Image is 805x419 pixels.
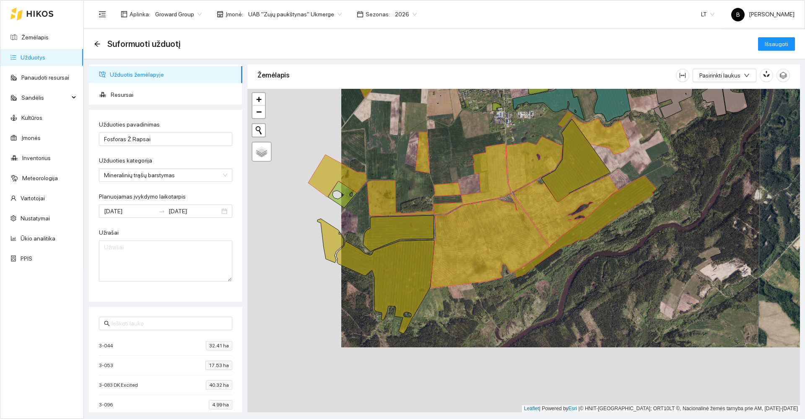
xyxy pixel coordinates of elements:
[110,66,236,83] span: Užduotis žemėlapyje
[21,195,45,202] a: Vartotojai
[524,406,539,411] a: Leaflet
[94,6,111,23] button: menu-fold
[21,54,45,61] a: Užduotys
[744,72,750,79] span: down
[99,401,117,409] span: 3-096
[758,37,795,51] button: Išsaugoti
[21,235,55,242] a: Ūkio analitika
[252,106,265,118] a: Zoom out
[256,94,262,104] span: +
[257,63,676,87] div: Žemėlapis
[158,208,165,215] span: swap-right
[99,361,117,370] span: 3-053
[206,380,232,390] span: 40.32 ha
[217,11,223,18] span: shop
[99,132,232,146] input: Užduoties pavadinimas
[94,41,101,48] div: Atgal
[111,86,236,103] span: Resursai
[701,8,714,21] span: LT
[21,114,42,121] a: Kultūros
[99,10,106,18] span: menu-fold
[765,39,788,49] span: Išsaugoti
[22,155,51,161] a: Inventorius
[99,381,142,389] span: 3-083 DK Excited
[205,361,232,370] span: 17.53 ha
[21,215,50,222] a: Nustatymai
[226,10,243,19] span: Įmonė :
[693,69,756,82] button: Pasirinkti laukusdown
[256,106,262,117] span: −
[676,69,689,82] button: column-width
[99,241,232,282] textarea: Užrašai
[94,41,101,47] span: arrow-left
[21,74,69,81] a: Panaudoti resursai
[209,400,232,409] span: 4.99 ha
[104,169,227,181] span: Mineralinių trąšų barstymas
[155,8,202,21] span: Groward Group
[99,156,152,165] label: Užduoties kategorija
[579,406,580,411] span: |
[736,8,740,21] span: B
[569,406,577,411] a: Esri
[248,8,342,21] span: UAB "Zujų paukštynas" Ukmerge
[121,11,127,18] span: layout
[206,341,232,350] span: 32.41 ha
[104,207,155,216] input: Planuojamas įvykdymo laikotarpis
[169,207,220,216] input: Pabaigos data
[252,124,265,137] button: Initiate a new search
[522,405,800,412] div: | Powered by © HNIT-[GEOGRAPHIC_DATA]; ORT10LT ©, Nacionalinė žemės tarnyba prie AM, [DATE]-[DATE]
[252,142,271,161] a: Layers
[21,34,49,41] a: Žemėlapis
[107,37,180,51] span: Suformuoti užduotį
[676,72,689,79] span: column-width
[21,89,69,106] span: Sandėlis
[99,120,160,129] label: Užduoties pavadinimas
[104,321,110,326] span: search
[252,93,265,106] a: Zoom in
[99,192,186,201] label: Planuojamas įvykdymo laikotarpis
[158,208,165,215] span: to
[112,319,227,328] input: Ieškoti lauko
[357,11,364,18] span: calendar
[99,228,119,237] label: Užrašai
[21,134,41,141] a: Įmonės
[699,71,740,80] span: Pasirinkti laukus
[395,8,417,21] span: 2026
[99,341,117,350] span: 3-044
[21,255,32,262] a: PPIS
[130,10,150,19] span: Aplinka :
[22,175,58,181] a: Meteorologija
[366,10,390,19] span: Sezonas :
[731,11,795,18] span: [PERSON_NAME]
